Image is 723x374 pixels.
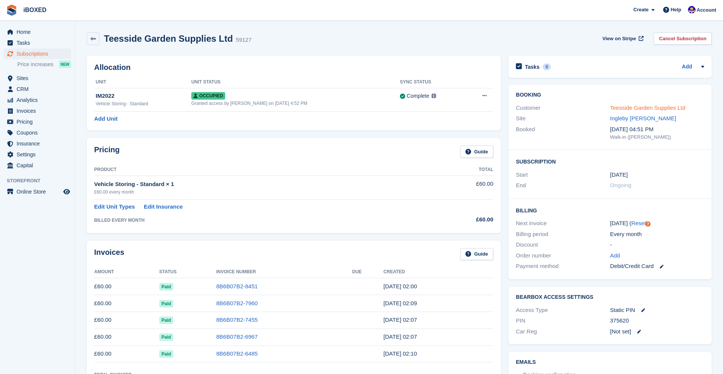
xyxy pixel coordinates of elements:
[6,5,17,16] img: stora-icon-8386f47178a22dfd0bd8f6a31ec36ba5ce8667c1dd55bd0f319d3a0aa187defe.svg
[432,94,436,98] img: icon-info-grey-7440780725fd019a000dd9b08b2336e03edf1995a4989e88bcd33f0948082b44.svg
[17,127,62,138] span: Coupons
[407,92,429,100] div: Complete
[216,283,258,289] a: 8B6B07B2-8451
[645,221,651,227] div: Tooltip anchor
[17,186,62,197] span: Online Store
[94,189,428,195] div: £60.00 every month
[4,95,71,105] a: menu
[610,182,631,188] span: Ongoing
[516,262,610,271] div: Payment method
[516,157,704,165] h2: Subscription
[610,251,620,260] a: Add
[516,251,610,260] div: Order number
[94,115,117,123] a: Add Unit
[460,248,493,260] a: Guide
[602,35,636,42] span: View on Stripe
[216,316,258,323] a: 8B6B07B2-7455
[383,333,417,340] time: 2025-06-01 01:07:04 UTC
[610,262,704,271] div: Debit/Credit Card
[516,171,610,179] div: Start
[516,327,610,336] div: Car Reg
[4,73,71,83] a: menu
[460,145,493,158] a: Guide
[17,27,62,37] span: Home
[352,266,383,278] th: Due
[610,241,704,249] div: -
[610,306,704,315] div: Static PIN
[383,350,417,357] time: 2025-05-01 01:10:30 UTC
[94,312,159,329] td: £60.00
[17,73,62,83] span: Sites
[7,177,75,185] span: Storefront
[94,63,493,72] h2: Allocation
[516,125,610,141] div: Booked
[191,100,400,107] div: Granted access by [PERSON_NAME] on [DATE] 4:52 PM
[159,283,173,291] span: Paid
[383,300,417,306] time: 2025-08-01 01:09:11 UTC
[610,133,704,141] div: Walk-in ([PERSON_NAME])
[516,241,610,249] div: Discount
[610,219,704,228] div: [DATE] ( )
[516,359,704,365] h2: Emails
[159,300,173,307] span: Paid
[191,76,400,88] th: Unit Status
[17,149,62,160] span: Settings
[94,76,191,88] th: Unit
[610,327,704,336] div: [Not set]
[543,64,551,70] div: 0
[17,138,62,149] span: Insurance
[216,333,258,340] a: 8B6B07B2-6967
[516,114,610,123] div: Site
[17,61,53,68] span: Price increases
[94,329,159,345] td: £60.00
[104,33,233,44] h2: Teesside Garden Supplies Ltd
[159,266,217,278] th: Status
[633,6,648,14] span: Create
[610,230,704,239] div: Every month
[17,84,62,94] span: CRM
[17,160,62,171] span: Capital
[4,117,71,127] a: menu
[688,6,696,14] img: Noor Rashid
[516,219,610,228] div: Next invoice
[516,316,610,325] div: PIN
[17,60,71,68] a: Price increases NEW
[383,266,493,278] th: Created
[4,38,71,48] a: menu
[383,316,417,323] time: 2025-07-01 01:07:26 UTC
[697,6,716,14] span: Account
[4,160,71,171] a: menu
[17,38,62,48] span: Tasks
[654,32,712,45] a: Cancel Subscription
[516,181,610,190] div: End
[96,100,191,107] div: Vehicle Storing - Standard
[96,92,191,100] div: IM2022
[4,27,71,37] a: menu
[94,278,159,295] td: £60.00
[17,106,62,116] span: Invoices
[159,350,173,358] span: Paid
[94,345,159,362] td: £60.00
[4,84,71,94] a: menu
[94,266,159,278] th: Amount
[428,215,493,224] div: £60.00
[400,76,465,88] th: Sync Status
[59,61,71,68] div: NEW
[516,294,704,300] h2: BearBox Access Settings
[62,187,71,196] a: Preview store
[4,149,71,160] a: menu
[94,145,120,158] h2: Pricing
[631,220,646,226] a: Reset
[159,316,173,324] span: Paid
[144,203,183,211] a: Edit Insurance
[516,206,704,214] h2: Billing
[610,316,704,325] div: 375620
[671,6,681,14] span: Help
[94,164,428,176] th: Product
[4,127,71,138] a: menu
[516,104,610,112] div: Customer
[94,180,428,189] div: Vehicle Storing - Standard × 1
[599,32,645,45] a: View on Stripe
[17,95,62,105] span: Analytics
[610,171,628,179] time: 2024-11-01 01:00:00 UTC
